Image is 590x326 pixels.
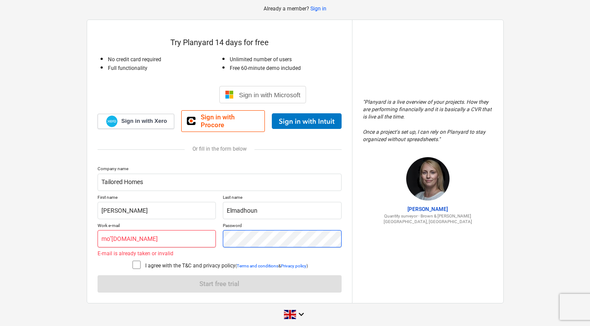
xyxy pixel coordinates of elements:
p: Try Planyard 14 days for free [98,37,342,48]
a: Terms and conditions [237,263,278,268]
p: E-mail is already taken or invalid [98,251,216,256]
span: Sign in with Microsoft [239,91,300,99]
a: Privacy policy [281,263,306,268]
a: Sign in with Procore [181,110,264,132]
p: Full functionality [108,65,220,72]
p: ( & ) [235,263,308,269]
input: Last name [223,202,342,219]
input: Company name [98,174,342,191]
p: No credit card required [108,56,220,63]
p: [PERSON_NAME] [363,206,493,213]
div: Or fill in the form below [98,146,342,152]
p: Password [223,223,342,230]
span: Sign in with Procore [201,113,259,129]
p: Work e-mail [98,223,216,230]
iframe: Sign in with Google Button [128,85,217,104]
p: Unlimited number of users [230,56,342,63]
p: First name [98,194,216,202]
p: Already a member? [264,5,310,13]
p: Quantity surveyor - Brown & [PERSON_NAME] [363,213,493,219]
input: Work e-mail [98,230,216,247]
img: Xero logo [106,115,117,127]
p: I agree with the T&C and privacy policy [145,262,235,270]
input: First name [98,202,216,219]
p: [GEOGRAPHIC_DATA], [GEOGRAPHIC_DATA] [363,219,493,224]
span: Sign in with Xero [121,117,167,125]
p: Last name [223,194,342,202]
img: Claire Hill [406,157,450,201]
a: Sign in [310,5,326,13]
a: Sign in with Xero [98,114,175,129]
p: Free 60-minute demo included [230,65,342,72]
p: " Planyard is a live overview of your projects. How they are performing financially and it is bas... [363,99,493,143]
img: Microsoft logo [225,90,234,99]
i: keyboard_arrow_down [296,309,306,319]
p: Company name [98,166,342,173]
